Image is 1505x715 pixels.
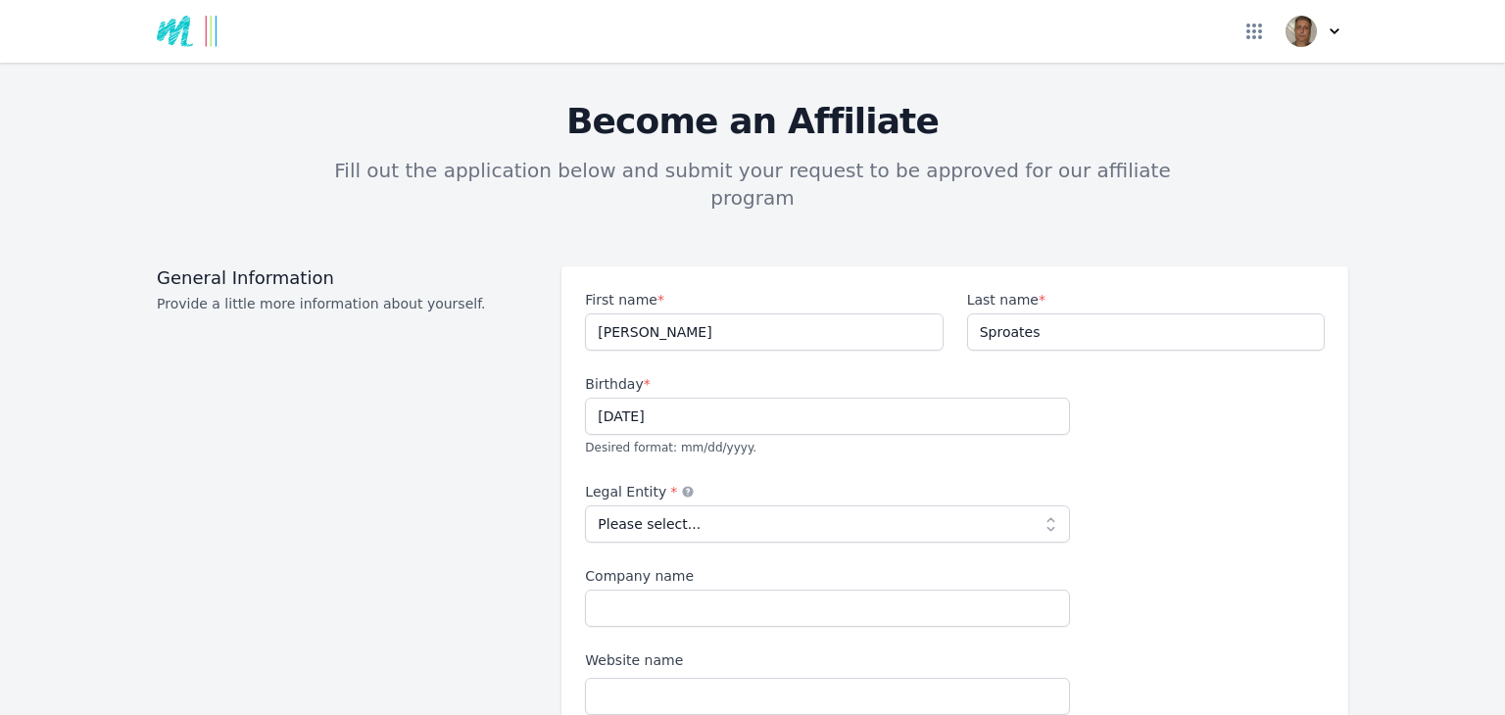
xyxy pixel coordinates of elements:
span: Desired format: mm/dd/yyyy. [585,441,756,454]
label: Legal Entity [585,482,1070,501]
label: First name [585,290,943,310]
h3: Become an Affiliate [157,102,1348,141]
label: Website name [585,650,1070,670]
p: Fill out the application below and submit your request to be approved for our affiliate program [314,157,1191,212]
input: mm/dd/yyyy [585,398,1070,435]
p: Provide a little more information about yourself. [157,294,538,313]
h3: General Information [157,266,538,290]
label: Last name [967,290,1325,310]
label: Birthday [585,374,1070,394]
label: Company name [585,566,1070,586]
